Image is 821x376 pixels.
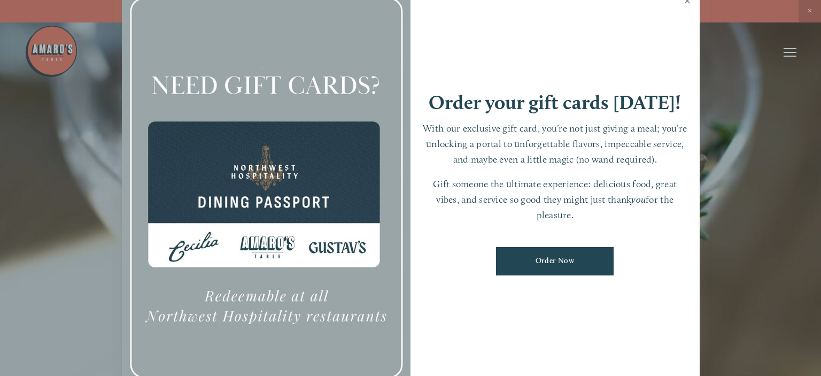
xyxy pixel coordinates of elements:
a: Order Now [496,247,614,275]
p: Gift someone the ultimate experience: delicious food, great vibes, and service so good they might... [421,177,689,222]
p: With our exclusive gift card, you’re not just giving a meal; you’re unlocking a portal to unforge... [421,121,689,167]
h1: Order your gift cards [DATE]! [429,93,681,112]
em: you [631,194,646,205]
